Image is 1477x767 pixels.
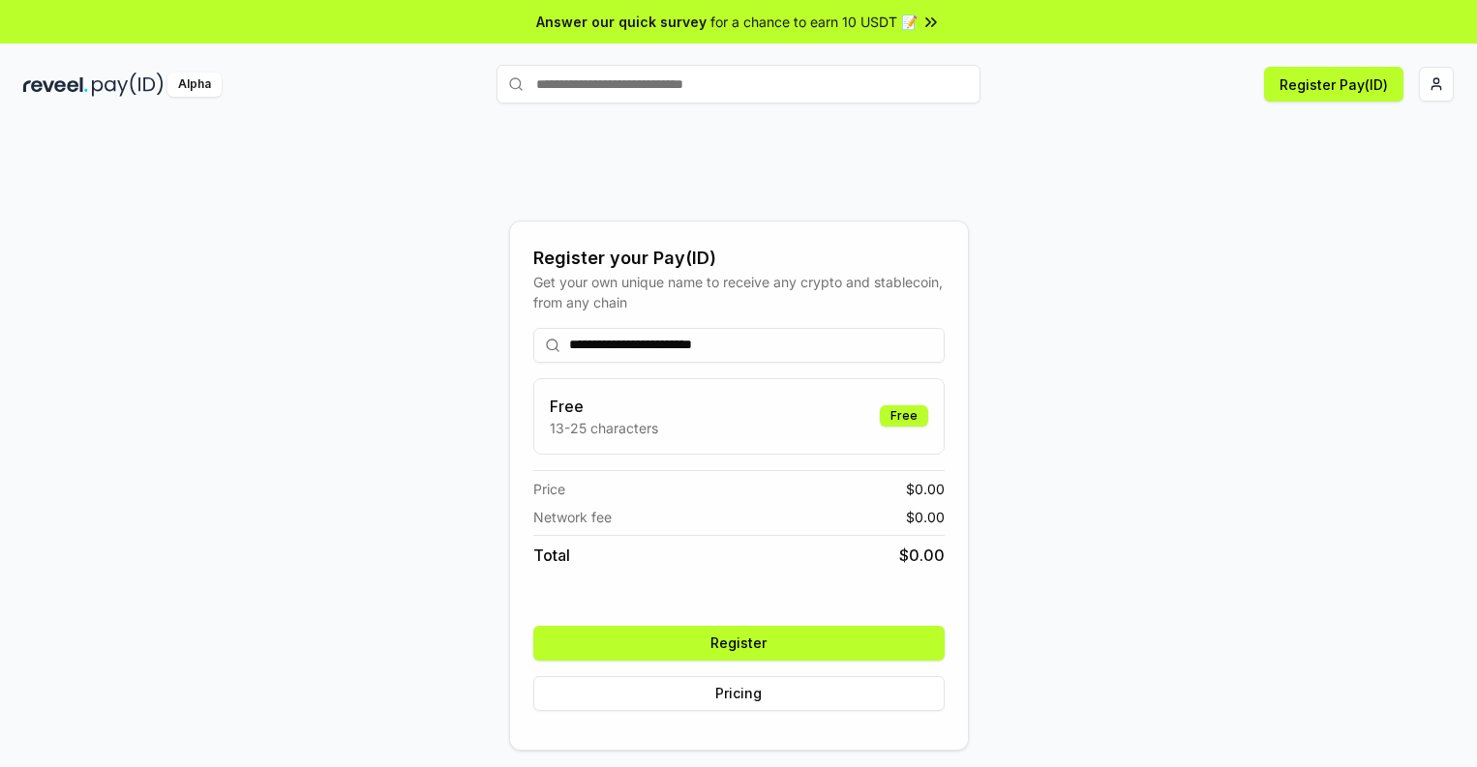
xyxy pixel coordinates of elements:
[906,479,945,499] span: $ 0.00
[533,544,570,567] span: Total
[92,73,164,97] img: pay_id
[533,245,945,272] div: Register your Pay(ID)
[533,676,945,711] button: Pricing
[536,12,707,32] span: Answer our quick survey
[906,507,945,527] span: $ 0.00
[550,418,658,438] p: 13-25 characters
[710,12,918,32] span: for a chance to earn 10 USDT 📝
[533,507,612,527] span: Network fee
[1264,67,1403,102] button: Register Pay(ID)
[23,73,88,97] img: reveel_dark
[167,73,222,97] div: Alpha
[550,395,658,418] h3: Free
[533,479,565,499] span: Price
[899,544,945,567] span: $ 0.00
[533,626,945,661] button: Register
[533,272,945,312] div: Get your own unique name to receive any crypto and stablecoin, from any chain
[880,405,928,427] div: Free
